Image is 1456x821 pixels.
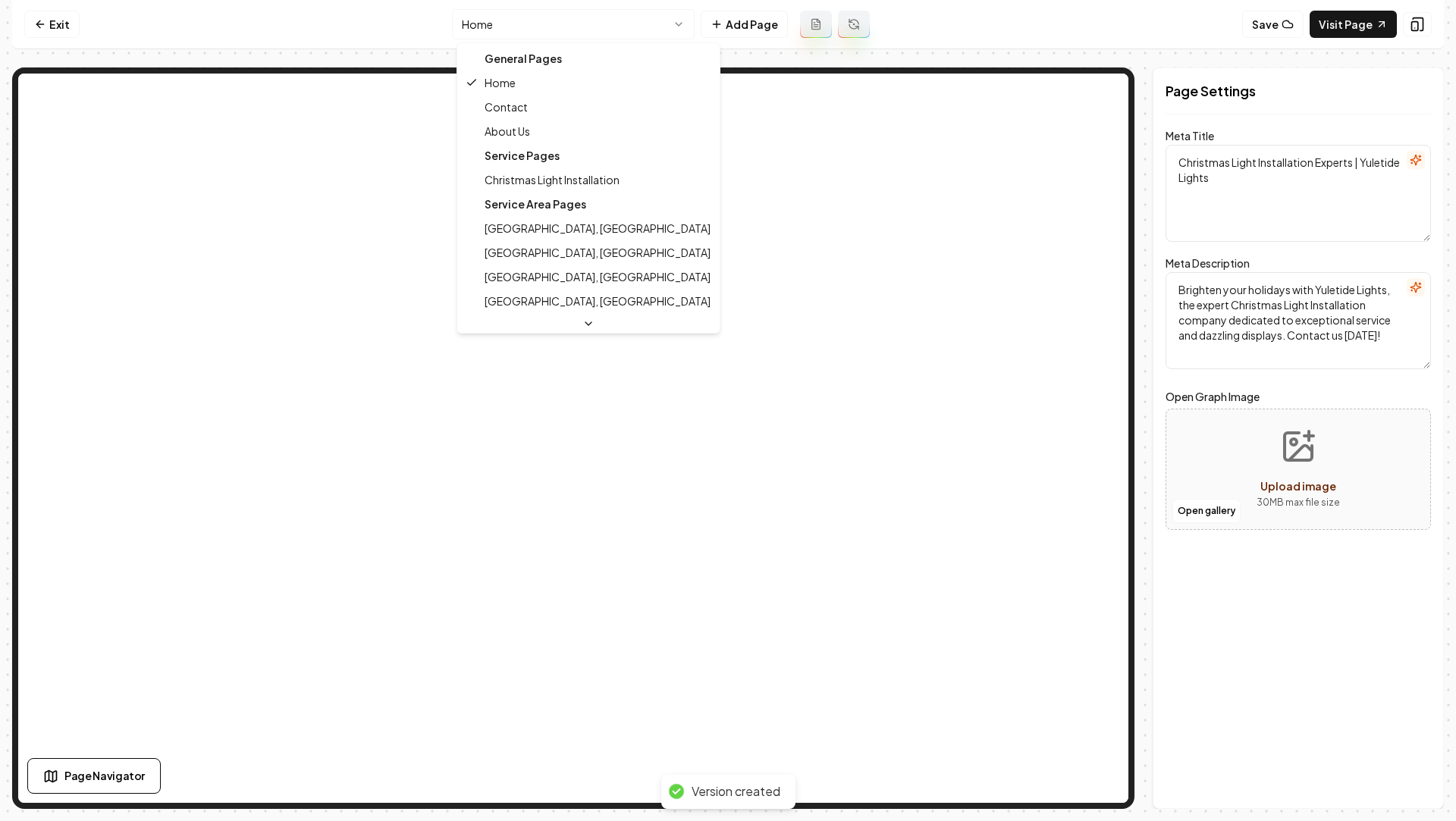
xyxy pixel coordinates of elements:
span: [GEOGRAPHIC_DATA], [GEOGRAPHIC_DATA] [485,293,711,309]
span: [GEOGRAPHIC_DATA], [GEOGRAPHIC_DATA] [485,245,711,260]
div: Service Area Pages [460,192,717,216]
span: [GEOGRAPHIC_DATA], [GEOGRAPHIC_DATA] [485,269,711,284]
div: Version created [692,784,780,800]
span: Christmas Light Installation [485,172,620,187]
div: Service Pages [460,143,717,168]
span: About Us [485,124,530,139]
span: Home [485,75,516,90]
div: General Pages [460,46,717,71]
span: Contact [485,99,528,114]
span: [GEOGRAPHIC_DATA], [GEOGRAPHIC_DATA] [485,221,711,236]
